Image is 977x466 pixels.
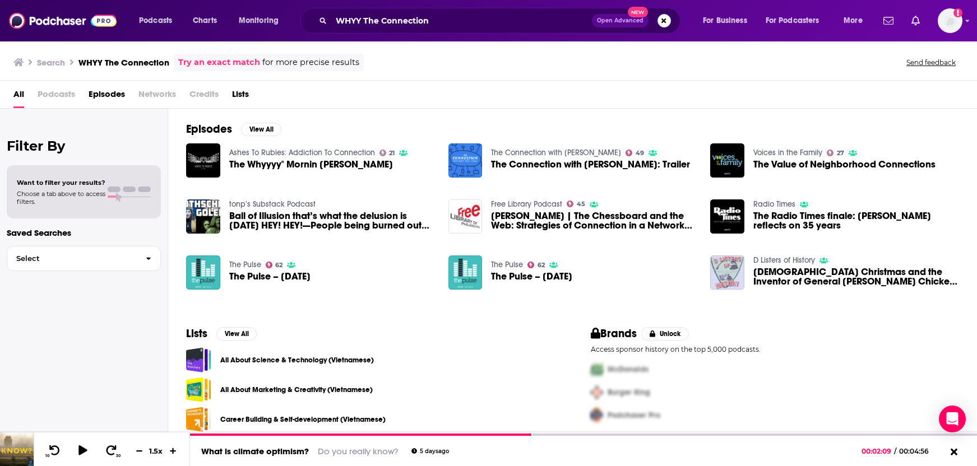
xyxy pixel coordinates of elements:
span: 62 [275,263,283,268]
button: Unlock [641,327,689,341]
a: Try an exact match [178,56,260,69]
a: The Value of Neighborhood Connections [753,160,936,169]
span: Credits [189,85,219,108]
img: The Radio Times finale: Marty Moss-Coane reflects on 35 years [710,199,744,234]
button: open menu [131,12,187,30]
img: Second Pro Logo [586,381,608,404]
a: The Pulse – September 12, 2014 [229,272,311,281]
div: Open Intercom Messenger [939,406,966,432]
h2: Episodes [186,122,232,136]
svg: Add a profile image [953,8,962,17]
button: 30 [101,444,123,458]
a: Radio Times [753,199,795,209]
a: Anne-Marie Slaughter | The Chessboard and the Web: Strategies of Connection in a Networked World [491,211,697,230]
a: All About Marketing & Creativity (Vietnamese) [220,384,373,396]
span: All About Science & Technology (Vietnamese) [186,347,211,372]
span: Podchaser Pro [608,411,660,420]
span: Logged in as Rbaldwin [938,8,962,33]
span: For Business [703,13,747,29]
button: Send feedback [903,58,959,67]
a: What is climate optimism? [201,446,309,456]
div: 5 days ago [411,448,449,454]
a: ListsView All [186,327,257,341]
img: The Connection with Marty Moss-Coane: Trailer [448,143,483,178]
a: Lists [232,85,249,108]
img: Podchaser - Follow, Share and Rate Podcasts [9,10,117,31]
span: Want to filter your results? [17,179,105,187]
button: View All [216,327,257,341]
a: The Pulse [229,260,261,269]
a: 45 [567,201,585,207]
a: 27 [827,150,844,156]
span: The Pulse – [DATE] [491,272,572,281]
span: Charts [193,13,217,29]
img: Ball of Illusion that’s what the delusion is today HEY! HEY!—People being burned out people fleei... [186,199,220,234]
img: User Profile [938,8,962,33]
span: / [894,447,896,455]
img: The Pulse – April 25, 2014 [448,255,483,290]
span: The Pulse – [DATE] [229,272,311,281]
span: 30 [116,454,121,458]
a: Show notifications dropdown [879,11,898,30]
span: 27 [837,151,844,156]
a: Do you really know? [318,446,398,456]
a: Episodes [89,85,125,108]
span: McDonalds [608,365,649,374]
a: 49 [626,150,644,156]
span: More [844,13,863,29]
a: Charts [186,12,224,30]
button: open menu [758,12,836,30]
span: 62 [538,263,545,268]
a: The Whyyyy" Mornin Devos [229,160,393,169]
a: 21 [379,150,395,156]
button: Show profile menu [938,8,962,33]
a: All About Science & Technology (Vietnamese) [220,354,374,366]
p: Saved Searches [7,227,161,238]
img: Jewish Christmas and the Inventor of General Tso's Chicken with David Page [710,255,744,290]
span: for more precise results [262,56,359,69]
span: 45 [577,202,585,207]
span: Monitoring [239,13,279,29]
h2: Brands [591,327,637,341]
p: Access sponsor history on the top 5,000 podcasts. [591,345,960,353]
img: The Value of Neighborhood Connections [710,143,744,178]
a: The Radio Times finale: Marty Moss-Coane reflects on 35 years [753,211,959,230]
a: All About Marketing & Creativity (Vietnamese) [186,377,211,402]
input: Search podcasts, credits, & more... [331,12,592,30]
div: 1.5 x [147,446,166,455]
a: Ashes To Rubies: Addiction To Connection [229,148,375,157]
span: Burger King [608,388,650,397]
span: For Podcasters [766,13,819,29]
a: The Connection with Marty Moss-Coane: Trailer [491,160,690,169]
a: 62 [266,262,283,268]
img: First Pro Logo [586,358,608,381]
a: 62 [527,262,545,268]
span: The Radio Times finale: [PERSON_NAME] reflects on 35 years [753,211,959,230]
img: Anne-Marie Slaughter | The Chessboard and the Web: Strategies of Connection in a Networked World [448,199,483,234]
img: The Whyyyy" Mornin Devos [186,143,220,178]
a: D Listers of History [753,255,815,265]
button: Open AdvancedNew [592,14,649,27]
button: open menu [836,12,877,30]
span: Open Advanced [597,18,643,24]
h3: Search [37,57,65,68]
a: The Connection with Marty Moss-Coane [491,148,621,157]
span: Networks [138,85,176,108]
button: open menu [695,12,761,30]
a: Career Building & Self-development (Vietnamese) [186,407,211,432]
span: 49 [636,151,644,156]
span: The Whyyyy" Mornin [PERSON_NAME] [229,160,393,169]
button: open menu [231,12,293,30]
span: [PERSON_NAME] | The Chessboard and the Web: Strategies of Connection in a Networked World [491,211,697,230]
a: Ball of Illusion that’s what the delusion is today HEY! HEY!—People being burned out people fleei... [229,211,435,230]
span: Ball of Illusion that’s what the delusion is [DATE] HEY! HEY!—People being burned out people flee... [229,211,435,230]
